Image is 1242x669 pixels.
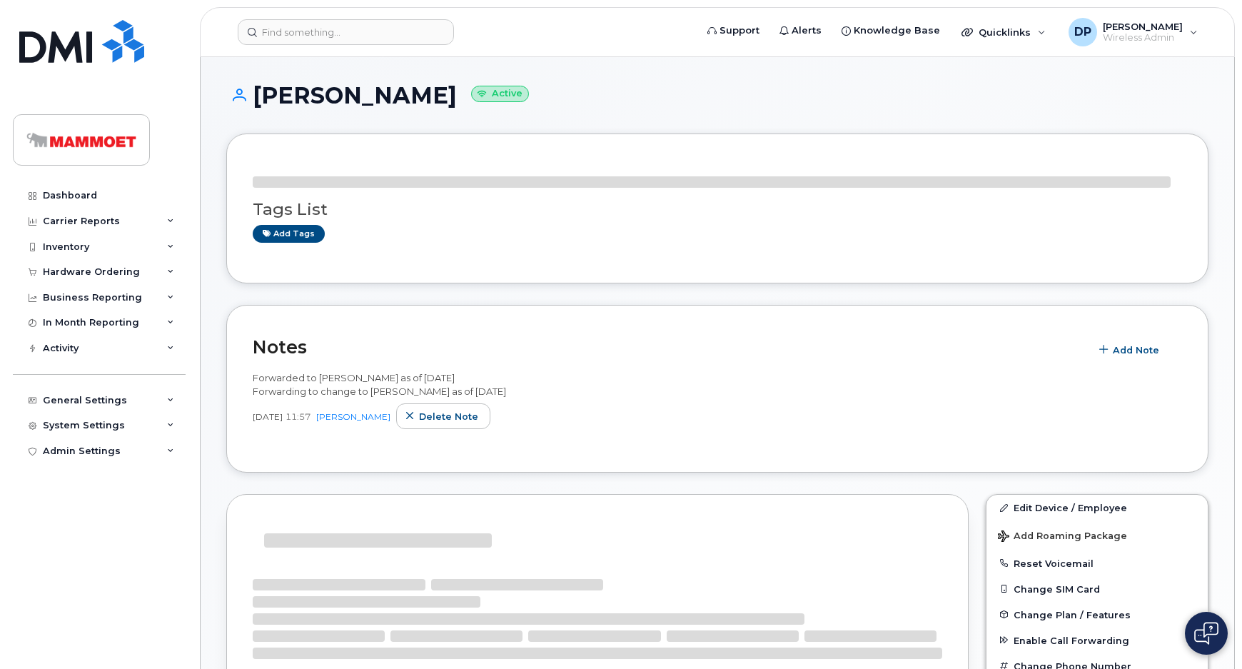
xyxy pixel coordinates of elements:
[316,411,390,422] a: [PERSON_NAME]
[1113,343,1159,357] span: Add Note
[986,495,1208,520] a: Edit Device / Employee
[986,602,1208,628] button: Change Plan / Features
[226,83,1208,108] h1: [PERSON_NAME]
[986,628,1208,653] button: Enable Call Forwarding
[471,86,529,102] small: Active
[253,225,325,243] a: Add tags
[1194,622,1218,645] img: Open chat
[1090,337,1171,363] button: Add Note
[396,403,490,429] button: Delete note
[253,201,1182,218] h3: Tags List
[1014,609,1131,620] span: Change Plan / Features
[1014,635,1129,645] span: Enable Call Forwarding
[986,520,1208,550] button: Add Roaming Package
[253,372,506,397] span: Forwarded to [PERSON_NAME] as of [DATE] Forwarding to change to [PERSON_NAME] as of [DATE]
[986,576,1208,602] button: Change SIM Card
[998,530,1127,544] span: Add Roaming Package
[986,550,1208,576] button: Reset Voicemail
[253,411,283,423] span: [DATE]
[253,336,1083,358] h2: Notes
[419,410,478,423] span: Delete note
[286,411,310,423] span: 11:57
